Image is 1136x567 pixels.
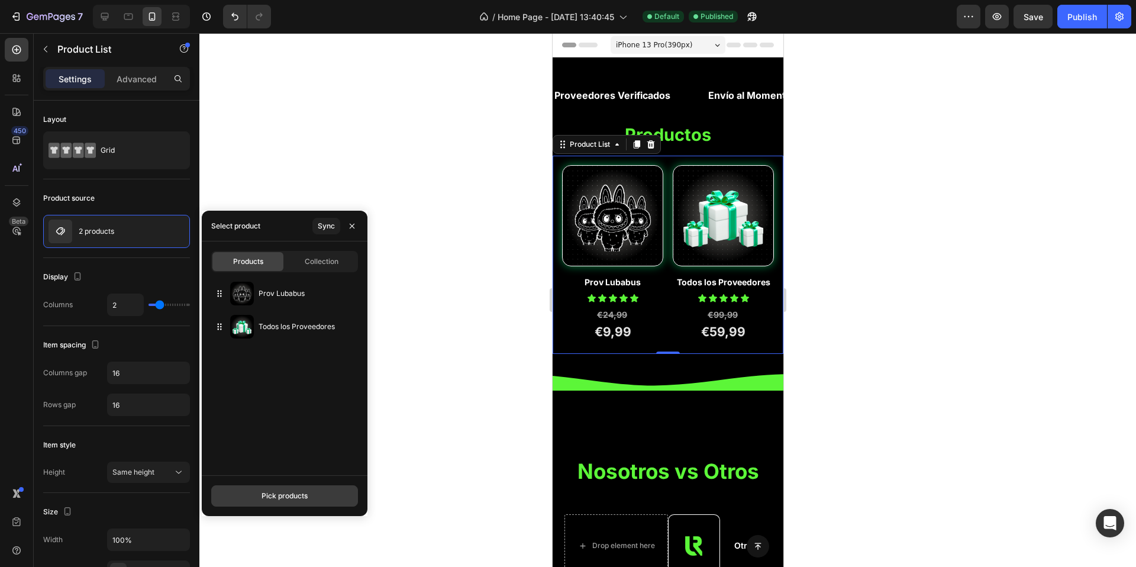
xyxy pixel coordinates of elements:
div: Grid [101,137,173,164]
div: Layout [43,114,66,125]
input: Auto [108,394,189,415]
div: €9,99 [41,286,80,311]
p: Advanced [117,73,157,85]
span: Save [1024,12,1043,22]
h2: Todos los Proveedores [120,243,221,256]
div: €24,99 [41,273,79,290]
button: 7 [5,5,88,28]
p: Settings [59,73,92,85]
img: collections [230,315,254,339]
p: 2 products [79,227,114,236]
div: Product source [43,193,95,204]
div: Select product [211,221,260,231]
h2: Nosotros vs Otros [12,424,219,453]
div: Pick products [262,491,308,501]
span: Products [233,256,263,267]
span: Published [701,11,733,22]
span: / [492,11,495,23]
button: Publish [1057,5,1107,28]
div: Item spacing [43,337,102,353]
p: Todos los Proveedores [259,321,353,333]
span: Same height [112,468,154,476]
div: Size [43,504,75,520]
div: Sync [318,221,335,231]
input: Auto [108,362,189,384]
input: Auto [108,529,189,550]
div: Undo/Redo [223,5,271,28]
p: Product List [57,42,158,56]
div: Open Intercom Messenger [1096,509,1124,537]
div: 450 [11,126,28,136]
p: 7 [78,9,83,24]
div: Height [43,467,65,478]
button: Save [1014,5,1053,28]
h2: Prov Lubabus [9,243,111,256]
p: Prov Lubabus [259,288,353,299]
p: Envío al Momento [156,54,239,71]
button: Pick products [211,485,358,507]
iframe: Design area [553,33,783,567]
img: product feature img [49,220,72,243]
div: Display [43,269,85,285]
div: Item style [43,440,76,450]
div: Beta [9,217,28,226]
div: Columns [43,299,73,310]
div: Columns gap [43,368,87,378]
a: Todos los Proveedores [121,133,221,233]
div: Publish [1067,11,1097,23]
div: €59,99 [147,286,194,311]
img: collections [230,282,254,305]
button: Sync [312,218,340,234]
span: Default [654,11,679,22]
div: Product List [15,106,60,117]
div: Rows gap [43,400,76,410]
input: Auto [108,294,143,315]
span: Home Page - [DATE] 13:40:45 [498,11,614,23]
div: Width [43,534,63,545]
a: Prov Lubabus [10,133,110,233]
span: Collection [305,256,338,267]
button: Same height [107,462,190,483]
div: €99,99 [147,273,193,290]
